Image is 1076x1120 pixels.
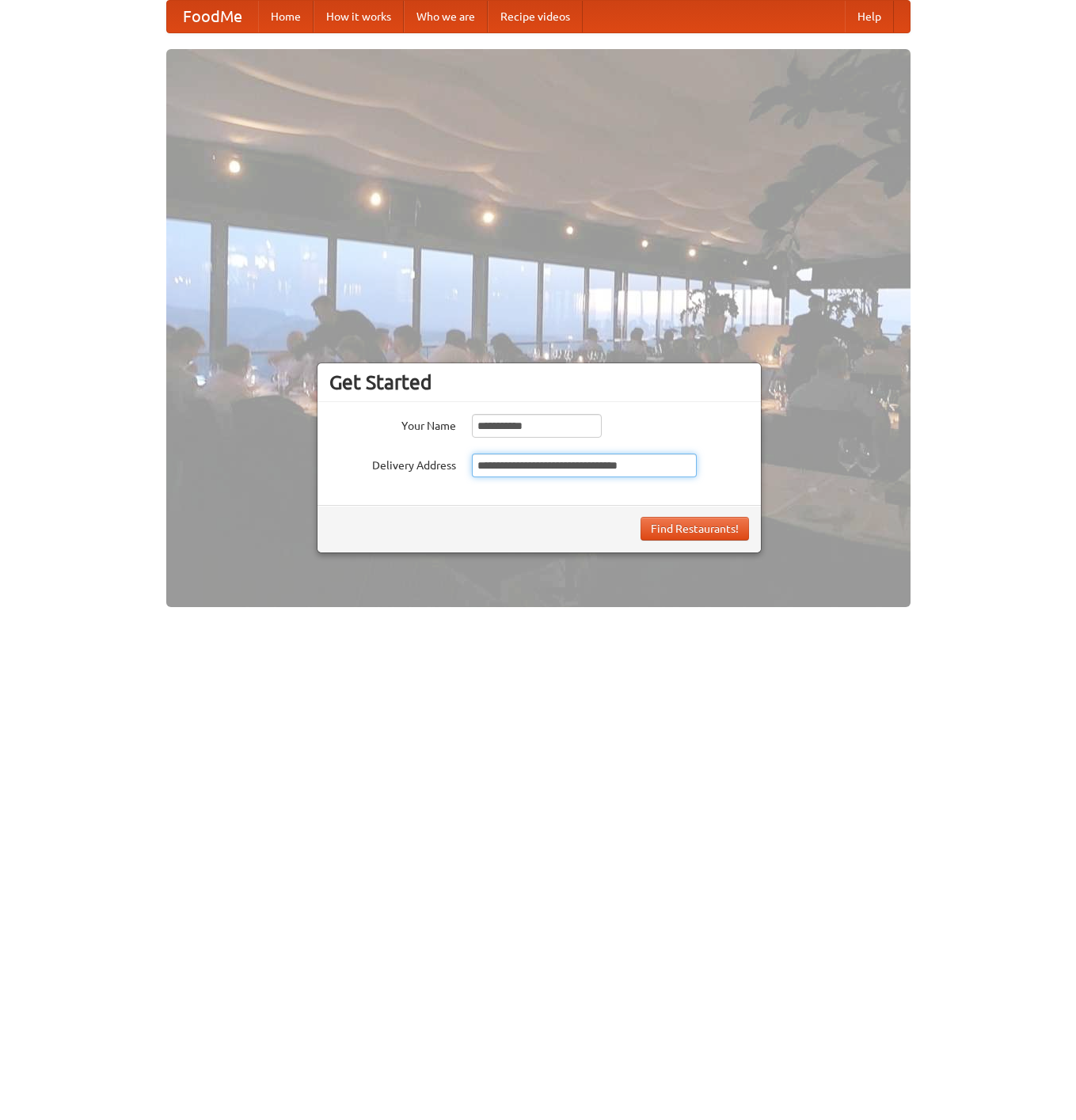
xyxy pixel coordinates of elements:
label: Delivery Address [329,454,456,473]
h3: Get Started [329,370,749,394]
a: FoodMe [167,1,258,32]
a: How it works [314,1,404,32]
a: Recipe videos [488,1,583,32]
button: Find Restaurants! [641,517,749,541]
a: Home [258,1,314,32]
a: Who we are [404,1,488,32]
label: Your Name [329,414,456,434]
a: Help [845,1,894,32]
